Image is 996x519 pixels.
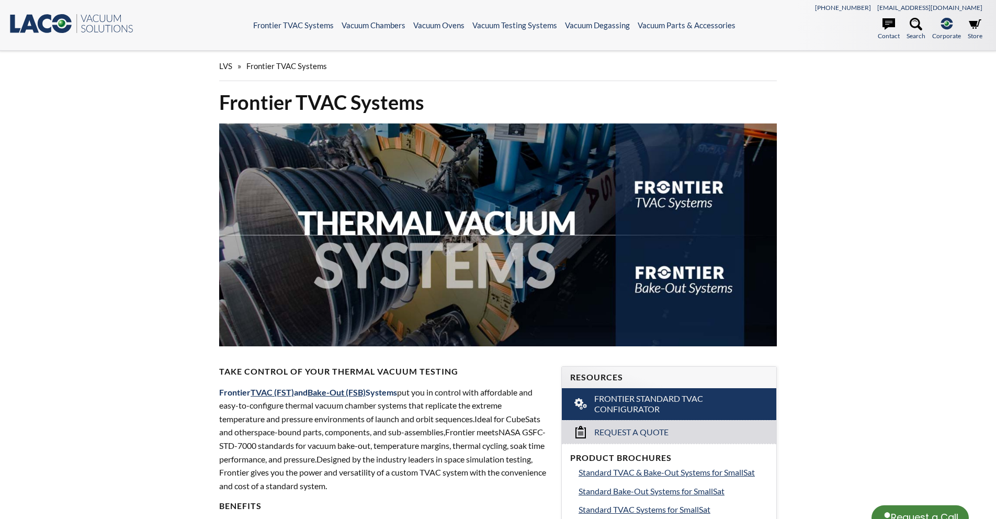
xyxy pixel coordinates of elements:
a: Vacuum Testing Systems [472,20,557,30]
a: TVAC (FST) [251,387,294,397]
a: [EMAIL_ADDRESS][DOMAIN_NAME] [877,4,982,12]
a: Vacuum Ovens [413,20,465,30]
a: Standard TVAC & Bake-Out Systems for SmallSat [579,466,768,479]
p: put you in control with affordable and easy-to-configure thermal vacuum chamber systems that repl... [219,386,549,493]
span: Designed by the industry leaders in space simulation testing, Frontier gives you the power and ve... [219,454,546,491]
span: LVS [219,61,232,71]
a: Search [907,18,925,41]
span: Frontier and Systems [219,387,397,397]
a: Standard Bake-Out Systems for SmallSat [579,484,768,498]
span: space-bound parts, components, and sub-assemblies, [254,427,445,437]
h4: Product Brochures [570,453,768,464]
a: Contact [878,18,900,41]
span: Standard TVAC Systems for SmallSat [579,504,710,514]
span: Standard TVAC & Bake-Out Systems for SmallSat [579,467,755,477]
a: Standard TVAC Systems for SmallSat [579,503,768,516]
img: Thermal Vacuum Systems header [219,123,777,346]
span: Request a Quote [594,427,669,438]
span: Id [474,414,482,424]
h4: Take Control of Your Thermal Vacuum Testing [219,366,549,377]
span: Frontier Standard TVAC Configurator [594,393,745,415]
h4: BENEFITS [219,501,549,512]
a: Frontier TVAC Systems [253,20,334,30]
a: Request a Quote [562,420,776,444]
a: Vacuum Chambers [342,20,405,30]
a: Frontier Standard TVAC Configurator [562,388,776,421]
a: Store [968,18,982,41]
span: Standard Bake-Out Systems for SmallSat [579,486,725,496]
span: Corporate [932,31,961,41]
a: Vacuum Parts & Accessories [638,20,735,30]
span: NASA GSFC-STD-7000 standards for vacuum bake-out, temperature margins, thermal cycling, soak time... [219,427,546,464]
a: Vacuum Degassing [565,20,630,30]
span: xtreme temperature and pressure environments of launch and orbit sequences. eal for CubeSats and ... [219,400,540,437]
h1: Frontier TVAC Systems [219,89,777,115]
h4: Resources [570,372,768,383]
a: Bake-Out (FSB) [308,387,366,397]
div: » [219,51,777,81]
a: [PHONE_NUMBER] [815,4,871,12]
span: Frontier TVAC Systems [246,61,327,71]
